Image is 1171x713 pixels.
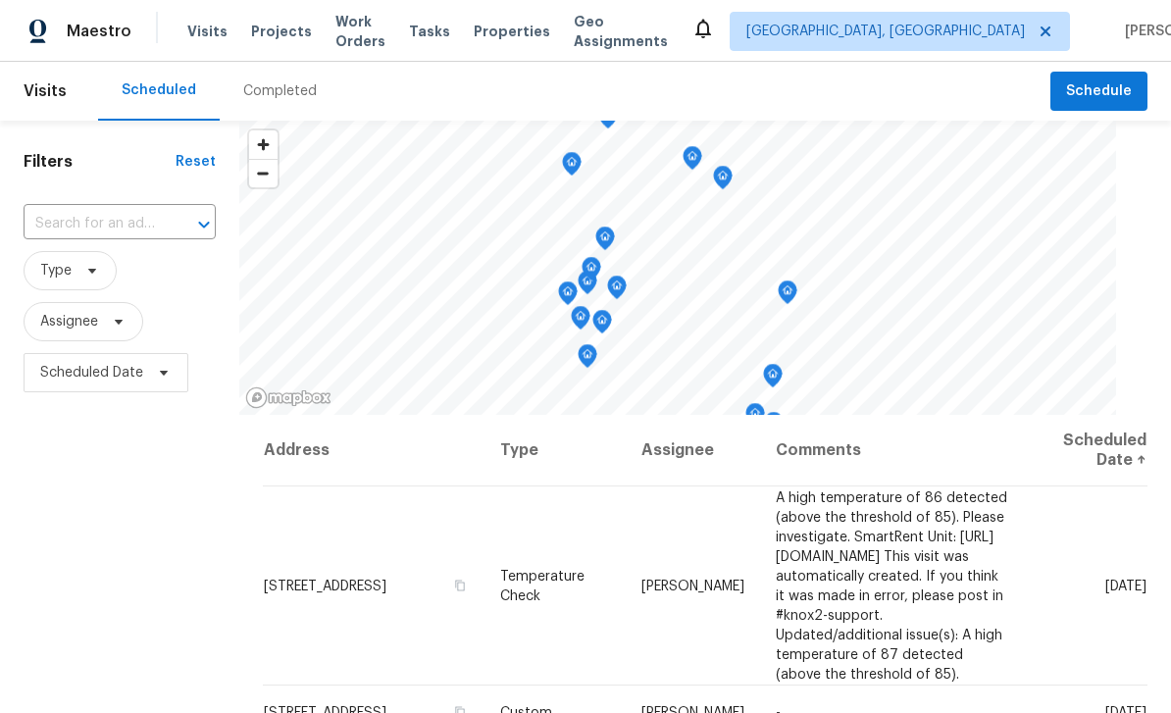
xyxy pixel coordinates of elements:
button: Zoom in [249,130,278,159]
div: Map marker [764,412,784,442]
span: Scheduled Date [40,363,143,382]
canvas: Map [239,121,1116,415]
div: Map marker [592,310,612,340]
span: Maestro [67,22,131,41]
div: Completed [243,81,317,101]
div: Map marker [578,344,597,375]
span: [DATE] [1105,579,1146,592]
a: Mapbox homepage [245,386,331,409]
span: [STREET_ADDRESS] [264,579,386,592]
button: Copy Address [451,576,469,593]
th: Assignee [626,415,760,486]
span: Visits [187,22,228,41]
div: Scheduled [122,80,196,100]
th: Scheduled Date ↑ [1026,415,1147,486]
span: [PERSON_NAME] [641,579,744,592]
span: Work Orders [335,12,385,51]
span: Zoom out [249,160,278,187]
div: Map marker [745,403,765,433]
div: Map marker [713,166,733,196]
th: Type [484,415,626,486]
span: Visits [24,70,67,113]
span: Properties [474,22,550,41]
div: Map marker [607,276,627,306]
span: Geo Assignments [574,12,668,51]
div: Reset [176,152,216,172]
span: Type [40,261,72,280]
h1: Filters [24,152,176,172]
th: Address [263,415,484,486]
div: Map marker [595,227,615,257]
input: Search for an address... [24,209,161,239]
span: Tasks [409,25,450,38]
div: Map marker [578,271,597,301]
button: Zoom out [249,159,278,187]
span: [GEOGRAPHIC_DATA], [GEOGRAPHIC_DATA] [746,22,1025,41]
button: Schedule [1050,72,1147,112]
span: Schedule [1066,79,1132,104]
th: Comments [760,415,1026,486]
span: Temperature Check [500,569,585,602]
div: Map marker [562,152,582,182]
span: A high temperature of 86 detected (above the threshold of 85). Please investigate. SmartRent Unit... [776,490,1007,681]
span: Projects [251,22,312,41]
div: Map marker [763,364,783,394]
div: Map marker [778,280,797,311]
div: Map marker [571,306,590,336]
button: Open [190,211,218,238]
div: Map marker [582,257,601,287]
div: Map marker [683,146,702,177]
span: Assignee [40,312,98,331]
div: Map marker [558,281,578,312]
